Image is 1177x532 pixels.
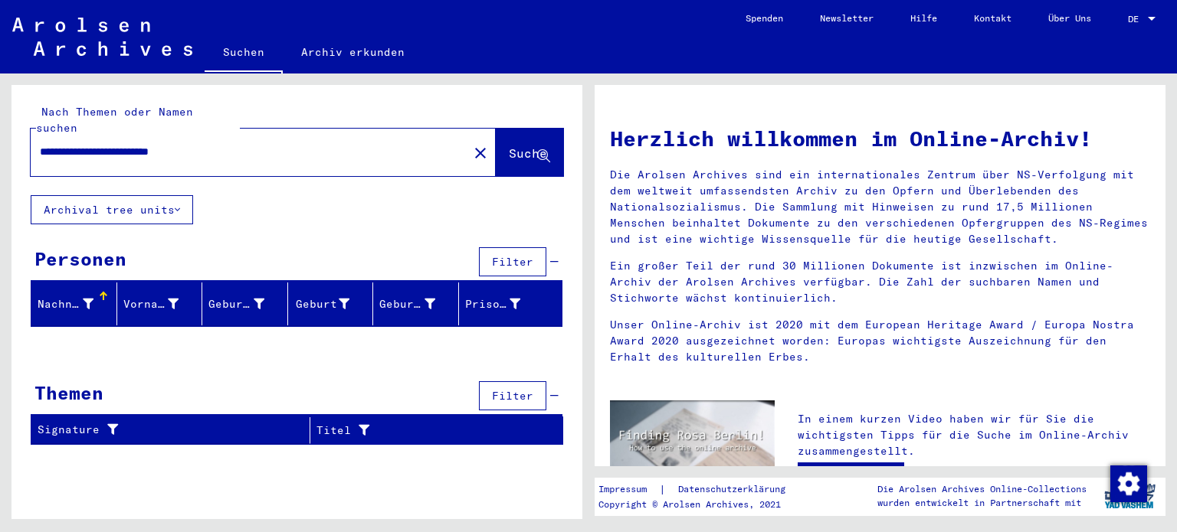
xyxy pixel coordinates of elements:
[283,34,423,70] a: Archiv erkunden
[208,292,287,316] div: Geburtsname
[598,481,659,498] a: Impressum
[877,496,1087,510] p: wurden entwickelt in Partnerschaft mit
[492,389,533,403] span: Filter
[798,411,1150,459] p: In einem kurzen Video haben wir für Sie die wichtigsten Tipps für die Suche im Online-Archiv zusa...
[117,282,203,325] mat-header-cell: Vorname
[598,498,804,511] p: Copyright © Arolsen Archives, 2021
[34,379,103,406] div: Themen
[373,282,459,325] mat-header-cell: Geburtsdatum
[666,481,804,498] a: Datenschutzerklärung
[123,292,202,316] div: Vorname
[610,400,775,490] img: video.jpg
[379,292,458,316] div: Geburtsdatum
[465,292,544,316] div: Prisoner #
[202,282,288,325] mat-header-cell: Geburtsname
[479,247,546,276] button: Filter
[496,129,563,176] button: Suche
[610,167,1150,247] p: Die Arolsen Archives sind ein internationales Zentrum über NS-Verfolgung mit dem weltweit umfasse...
[36,105,193,135] mat-label: Nach Themen oder Namen suchen
[465,137,496,168] button: Clear
[610,122,1150,155] h1: Herzlich willkommen im Online-Archiv!
[294,292,373,316] div: Geburt‏
[1101,477,1159,515] img: yv_logo.png
[465,296,521,312] div: Prisoner #
[288,282,374,325] mat-header-cell: Geburt‏
[877,482,1087,496] p: Die Arolsen Archives Online-Collections
[123,296,179,312] div: Vorname
[208,296,264,312] div: Geburtsname
[34,245,126,273] div: Personen
[294,296,350,312] div: Geburt‏
[12,18,192,56] img: Arolsen_neg.svg
[1110,465,1147,502] img: Zustimmung ändern
[205,34,283,73] a: Suchen
[379,296,435,312] div: Geburtsdatum
[610,258,1150,306] p: Ein großer Teil der rund 30 Millionen Dokumente ist inzwischen im Online-Archiv der Arolsen Archi...
[459,282,562,325] mat-header-cell: Prisoner #
[31,282,117,325] mat-header-cell: Nachname
[492,255,533,269] span: Filter
[38,418,310,442] div: Signature
[31,195,193,224] button: Archival tree units
[316,423,525,439] div: Titel
[316,418,544,442] div: Titel
[38,296,93,312] div: Nachname
[509,145,547,161] span: Suche
[38,422,290,438] div: Signature
[610,317,1150,365] p: Unser Online-Archiv ist 2020 mit dem European Heritage Award / Europa Nostra Award 2020 ausgezeic...
[38,292,116,316] div: Nachname
[471,144,490,162] mat-icon: close
[598,481,804,498] div: |
[1128,14,1145,24] span: DE
[479,381,546,410] button: Filter
[798,462,904,493] a: Video ansehen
